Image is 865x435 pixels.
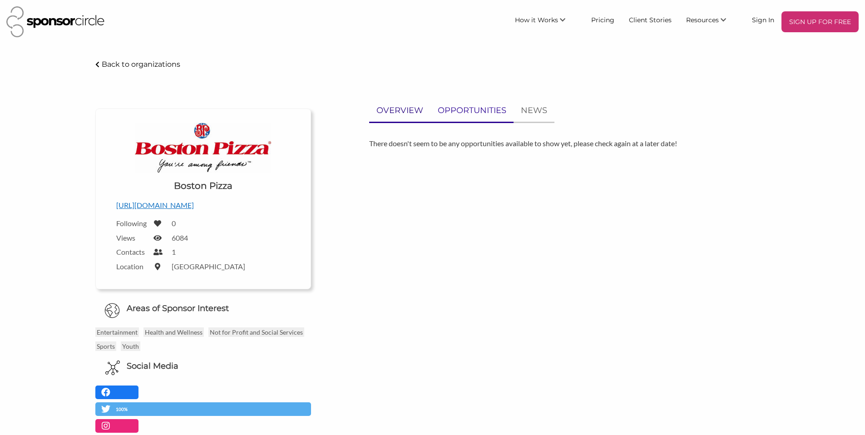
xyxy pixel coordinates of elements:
label: 1 [172,247,176,256]
p: Sports [95,341,116,351]
span: Resources [686,16,719,24]
img: Social Media Icon [105,361,120,375]
img: Globe Icon [104,303,120,318]
p: Not for Profit and Social Services [208,327,304,337]
p: Back to organizations [102,60,180,69]
a: Sign In [745,11,781,28]
label: [GEOGRAPHIC_DATA] [172,262,245,271]
p: Health and Wellness [143,327,204,337]
img: Boston Pizza Logo [135,123,271,173]
p: OVERVIEW [376,104,423,117]
img: Sponsor Circle Logo [6,6,104,37]
p: SIGN UP FOR FREE [785,15,855,29]
p: 100% [116,405,130,414]
h6: Areas of Sponsor Interest [89,303,318,314]
label: Location [116,262,148,271]
p: Youth [121,341,140,351]
li: How it Works [508,11,584,32]
p: [URL][DOMAIN_NAME] [116,199,290,211]
p: There doesn't seem to be any opportunities available to show yet, please check again at a later d... [369,138,770,149]
p: Entertainment [95,327,139,337]
label: 6084 [172,233,188,242]
p: NEWS [521,104,547,117]
label: Contacts [116,247,148,256]
label: Following [116,219,148,227]
label: 0 [172,219,176,227]
a: Pricing [584,11,622,28]
h1: Boston Pizza [174,179,232,192]
label: Views [116,233,148,242]
h6: Social Media [127,361,178,372]
span: How it Works [515,16,558,24]
a: Client Stories [622,11,679,28]
p: OPPORTUNITIES [438,104,506,117]
li: Resources [679,11,745,32]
